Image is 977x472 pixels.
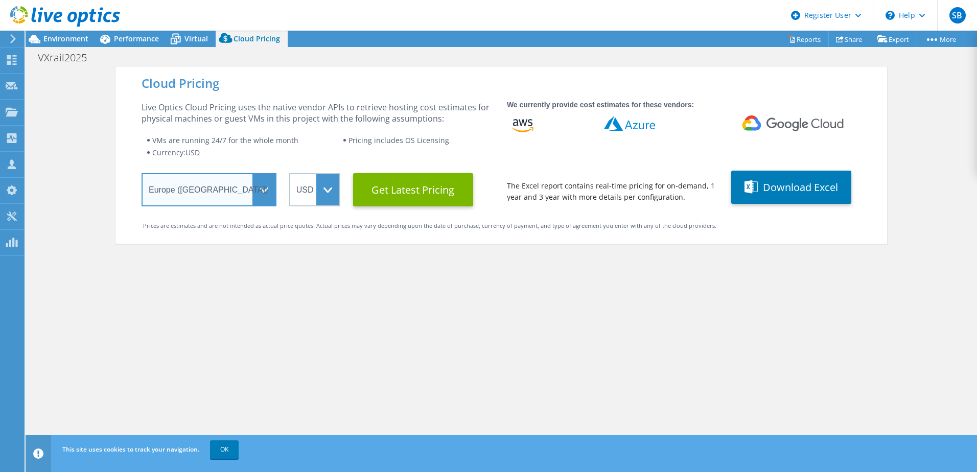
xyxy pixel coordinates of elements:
span: Cloud Pricing [234,34,280,43]
strong: We currently provide cost estimates for these vendors: [507,101,694,109]
a: OK [210,440,239,459]
h1: VXrail2025 [33,52,103,63]
div: Prices are estimates and are not intended as actual price quotes. Actual prices may vary dependin... [143,220,859,231]
a: Reports [780,31,829,47]
span: Environment [43,34,88,43]
div: Cloud Pricing [142,78,861,89]
div: Live Optics Cloud Pricing uses the native vendor APIs to retrieve hosting cost estimates for phys... [142,102,494,124]
a: More [917,31,964,47]
button: Get Latest Pricing [353,173,473,206]
span: Pricing includes OS Licensing [348,135,449,145]
span: VMs are running 24/7 for the whole month [152,135,298,145]
span: Currency: USD [152,148,200,157]
button: Download Excel [731,171,851,204]
span: This site uses cookies to track your navigation. [62,445,199,454]
svg: \n [886,11,895,20]
span: Performance [114,34,159,43]
a: Share [828,31,870,47]
div: The Excel report contains real-time pricing for on-demand, 1 year and 3 year with more details pe... [507,180,718,203]
span: Virtual [184,34,208,43]
a: Export [870,31,917,47]
span: SB [949,7,966,23]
